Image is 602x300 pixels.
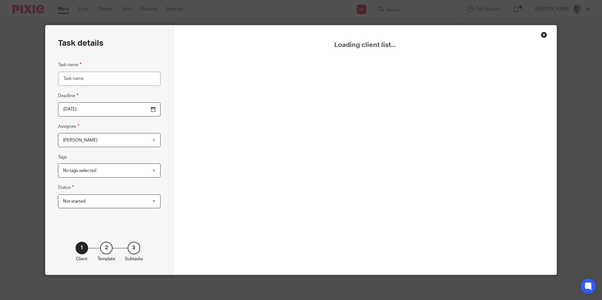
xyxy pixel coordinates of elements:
span: Not started [63,199,85,204]
p: Template [98,256,115,262]
div: Close this dialog window [541,32,547,38]
label: Task name [58,61,82,68]
div: 2 [100,242,113,254]
span: Loading client list... [189,41,541,49]
label: Assignee [58,123,79,130]
input: Task name [58,72,161,86]
input: Pick a date [58,102,161,116]
p: Subtasks [125,256,143,262]
label: Tags [58,154,67,160]
label: Status [58,184,74,191]
span: [PERSON_NAME] [63,138,98,142]
label: Deadline [58,92,78,99]
div: 3 [128,242,140,254]
span: No tags selected [63,168,96,173]
h2: Task details [58,38,103,49]
p: Client [76,256,87,262]
div: 1 [76,242,88,254]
